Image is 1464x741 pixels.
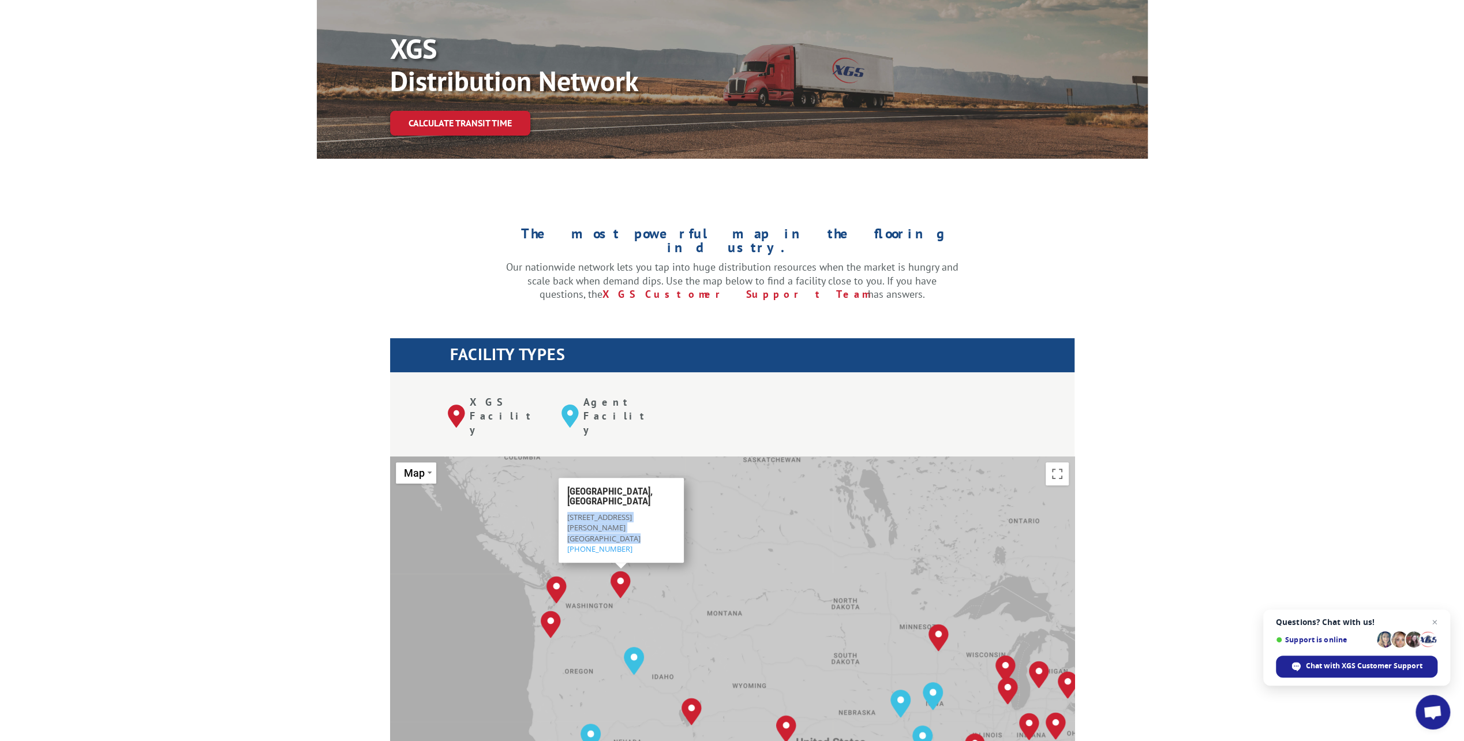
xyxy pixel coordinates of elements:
[390,111,530,136] a: Calculate transit time
[995,655,1016,683] div: Milwaukee, WI
[1276,635,1373,644] span: Support is online
[671,482,679,491] span: Close
[404,467,425,479] span: Map
[567,512,631,533] span: [STREET_ADDRESS][PERSON_NAME]
[1306,661,1422,671] span: Chat with XGS Customer Support
[611,571,631,598] div: Spokane, WA
[567,543,632,553] a: [PHONE_NUMBER]
[390,32,736,97] p: XGS Distribution Network
[928,624,949,652] div: Minneapolis, MN
[602,287,868,301] a: XGS Customer Support Team
[567,533,640,543] span: [GEOGRAPHIC_DATA]
[470,395,544,436] p: XGS Facility
[1276,617,1437,627] span: Questions? Chat with us!
[1029,661,1049,688] div: Grand Rapids, MI
[890,690,911,717] div: Omaha, NE
[1046,712,1066,740] div: Dayton, OH
[506,227,958,260] h1: The most powerful map in the flooring industry.
[682,698,702,725] div: Salt Lake City, UT
[396,462,436,484] button: Change map style
[1058,671,1078,699] div: Detroit, MI
[541,611,561,638] div: Portland, OR
[1046,462,1069,485] button: Toggle fullscreen view
[1019,713,1039,740] div: Indianapolis, IN
[506,260,958,301] p: Our nationwide network lets you tap into huge distribution resources when the market is hungry an...
[1416,695,1450,729] a: Open chat
[546,576,567,604] div: Kent, WA
[923,682,943,710] div: Des Moines, IA
[583,395,658,436] p: Agent Facility
[450,346,1074,368] h1: FACILITY TYPES
[567,486,675,512] h3: [GEOGRAPHIC_DATA], [GEOGRAPHIC_DATA]
[998,677,1018,705] div: Chicago, IL
[1276,656,1437,678] span: Chat with XGS Customer Support
[624,647,644,675] div: Boise, ID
